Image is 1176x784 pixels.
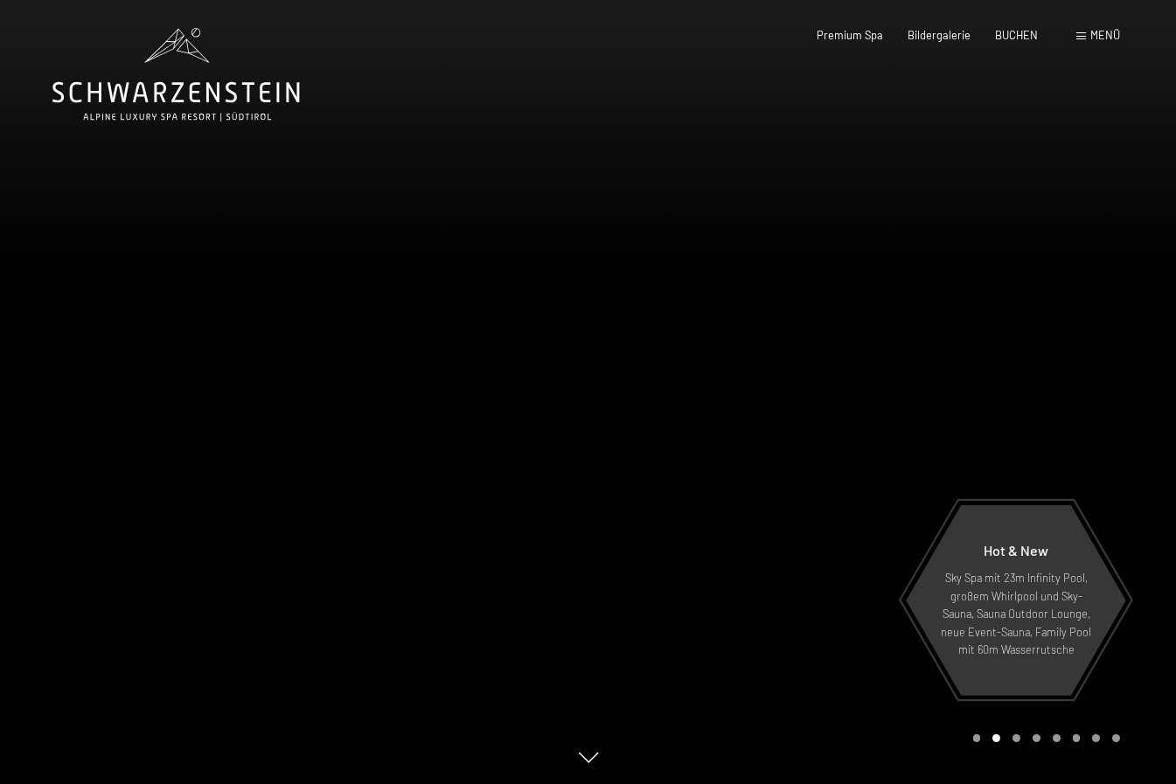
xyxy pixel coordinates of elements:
[1112,734,1120,742] div: Carousel Page 8
[967,734,1120,742] div: Carousel Pagination
[992,734,1000,742] div: Carousel Page 2 (Current Slide)
[940,569,1092,658] p: Sky Spa mit 23m Infinity Pool, großem Whirlpool und Sky-Sauna, Sauna Outdoor Lounge, neue Event-S...
[908,28,971,42] a: Bildergalerie
[1053,734,1061,742] div: Carousel Page 5
[1033,734,1040,742] div: Carousel Page 4
[995,28,1038,42] a: BUCHEN
[1092,734,1100,742] div: Carousel Page 7
[973,734,981,742] div: Carousel Page 1
[1090,28,1120,42] span: Menü
[905,504,1127,697] a: Hot & New Sky Spa mit 23m Infinity Pool, großem Whirlpool und Sky-Sauna, Sauna Outdoor Lounge, ne...
[817,28,883,42] a: Premium Spa
[984,542,1048,559] span: Hot & New
[1012,734,1020,742] div: Carousel Page 3
[1073,734,1081,742] div: Carousel Page 6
